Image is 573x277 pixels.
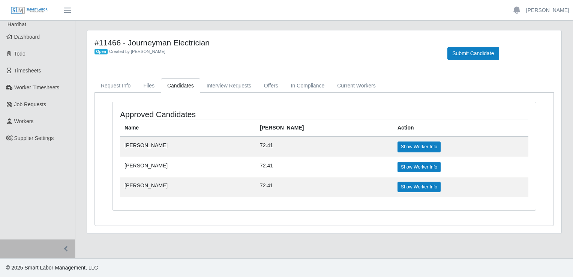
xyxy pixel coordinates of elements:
a: [PERSON_NAME] [526,6,569,14]
span: Open [94,49,108,55]
td: 72.41 [255,177,393,197]
span: Timesheets [14,68,41,74]
a: Current Workers [331,78,382,93]
h4: Approved Candidates [120,110,283,119]
img: SLM Logo [10,6,48,15]
button: Submit Candidate [447,47,499,60]
th: Name [120,119,255,137]
a: In Compliance [285,78,331,93]
span: Worker Timesheets [14,84,59,90]
span: Workers [14,118,34,124]
a: Show Worker Info [397,182,441,192]
a: Request Info [94,78,137,93]
th: Action [393,119,528,137]
a: Show Worker Info [397,142,441,152]
td: 72.41 [255,157,393,177]
h4: #11466 - Journeyman Electrician [94,38,436,47]
a: Show Worker Info [397,162,441,172]
a: Files [137,78,161,93]
td: [PERSON_NAME] [120,177,255,197]
td: [PERSON_NAME] [120,157,255,177]
span: Job Requests [14,101,46,107]
span: Supplier Settings [14,135,54,141]
span: Created by [PERSON_NAME] [109,49,165,54]
a: Interview Requests [200,78,258,93]
a: Offers [258,78,285,93]
td: [PERSON_NAME] [120,137,255,157]
a: Candidates [161,78,200,93]
th: [PERSON_NAME] [255,119,393,137]
span: Todo [14,51,25,57]
td: 72.41 [255,137,393,157]
span: Dashboard [14,34,40,40]
span: © 2025 Smart Labor Management, LLC [6,265,98,271]
span: Hardhat [7,21,26,27]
